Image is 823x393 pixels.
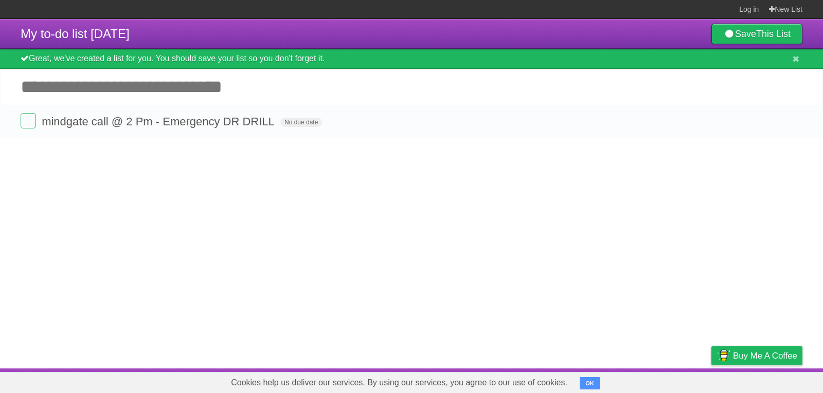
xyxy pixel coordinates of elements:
[21,113,36,128] label: Done
[756,29,791,39] b: This List
[580,377,600,389] button: OK
[609,371,650,390] a: Developers
[698,371,725,390] a: Privacy
[733,347,797,365] span: Buy me a coffee
[221,372,578,393] span: Cookies help us deliver our services. By using our services, you agree to our use of cookies.
[717,347,730,364] img: Buy me a coffee
[663,371,686,390] a: Terms
[711,346,802,365] a: Buy me a coffee
[575,371,596,390] a: About
[280,118,322,127] span: No due date
[711,24,802,44] a: SaveThis List
[21,27,130,41] span: My to-do list [DATE]
[738,371,802,390] a: Suggest a feature
[42,115,277,128] span: mindgate call @ 2 Pm - Emergency DR DRILL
